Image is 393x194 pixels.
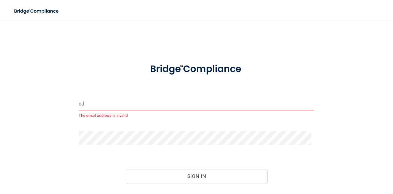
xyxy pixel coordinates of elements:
[362,152,386,175] iframe: Drift Widget Chat Controller
[79,112,314,119] p: The email address is invalid
[126,169,267,183] button: Sign In
[9,5,64,18] img: bridge_compliance_login_screen.278c3ca4.svg
[79,97,314,110] input: Email
[140,57,253,82] img: bridge_compliance_login_screen.278c3ca4.svg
